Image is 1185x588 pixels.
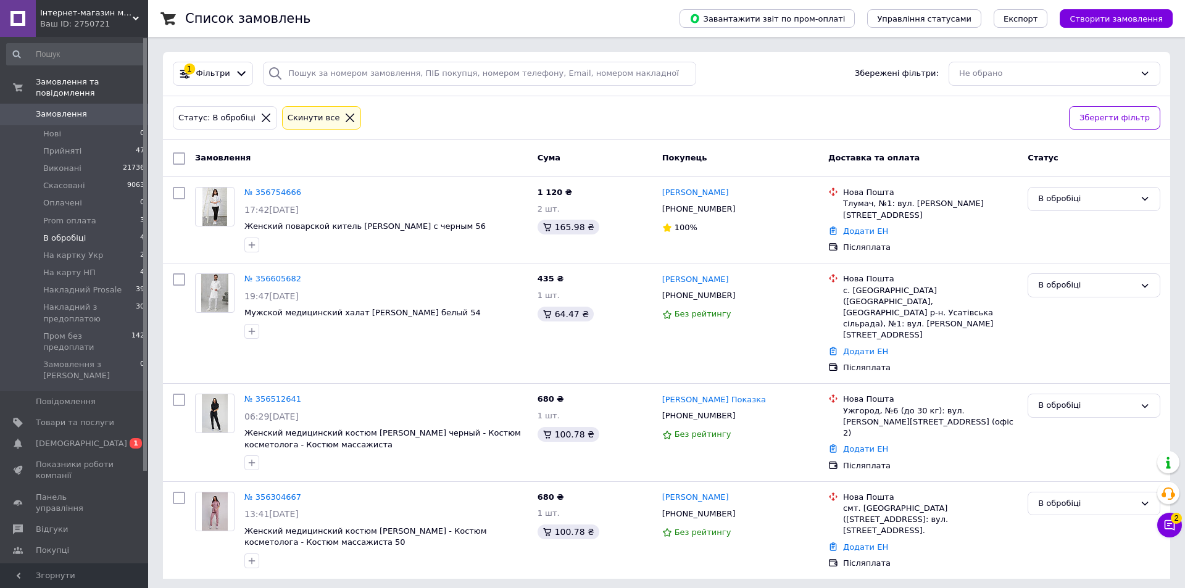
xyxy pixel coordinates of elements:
span: 47 [136,146,144,157]
span: 435 ₴ [538,274,564,283]
a: [PERSON_NAME] [662,274,729,286]
span: Відгуки [36,524,68,535]
span: 13:41[DATE] [244,509,299,519]
div: [PHONE_NUMBER] [660,506,738,522]
a: Женский поварской китель [PERSON_NAME] с черным 56 [244,222,486,231]
div: Не обрано [959,67,1135,80]
span: Створити замовлення [1070,14,1163,23]
div: В обробіці [1038,279,1135,292]
div: Cкинути все [285,112,343,125]
span: Товари та послуги [36,417,114,428]
span: 2 [1171,509,1182,520]
a: Створити замовлення [1047,14,1173,23]
a: № 356605682 [244,274,301,283]
a: Мужской медицинский халат [PERSON_NAME] белый 54 [244,308,481,317]
div: 1 [184,64,195,75]
span: Панель управління [36,492,114,514]
input: Пошук [6,43,146,65]
span: Оплачені [43,197,82,209]
span: Без рейтингу [675,528,731,537]
span: Cума [538,153,560,162]
span: Замовлення [36,109,87,120]
a: Фото товару [195,187,235,226]
div: Ваш ID: 2750721 [40,19,148,30]
span: 100% [675,223,697,232]
button: Створити замовлення [1060,9,1173,28]
span: Покупці [36,545,69,556]
a: Додати ЕН [843,444,888,453]
span: Замовлення з [PERSON_NAME] [43,359,140,381]
span: 21736 [123,163,144,174]
div: Нова Пошта [843,394,1018,405]
span: 680 ₴ [538,492,564,502]
span: Виконані [43,163,81,174]
a: Фото товару [195,394,235,433]
input: Пошук за номером замовлення, ПІБ покупця, номером телефону, Email, номером накладної [263,62,696,86]
span: Управління статусами [877,14,971,23]
div: В обробіці [1038,193,1135,205]
img: Фото товару [201,274,228,312]
div: Нова Пошта [843,187,1018,198]
a: № 356754666 [244,188,301,197]
img: Фото товару [202,394,228,433]
span: Зберегти фільтр [1079,112,1150,125]
a: Фото товару [195,273,235,313]
span: 30 [136,302,144,324]
span: Без рейтингу [675,429,731,439]
span: 0 [140,197,144,209]
div: Ужгород, №6 (до 30 кг): вул. [PERSON_NAME][STREET_ADDRESS] (офіс 2) [843,405,1018,439]
div: смт. [GEOGRAPHIC_DATA] ([STREET_ADDRESS]: вул. [STREET_ADDRESS]. [843,503,1018,537]
span: 4 [140,233,144,244]
button: Зберегти фільтр [1069,106,1160,130]
div: Післяплата [843,460,1018,471]
span: 142 [131,331,144,353]
a: Женский медицинский костюм [PERSON_NAME] черный - Костюм косметолога - Костюм массажиста [244,428,521,449]
span: Замовлення та повідомлення [36,77,148,99]
span: Нові [43,128,61,139]
span: На картку Укр [43,250,103,261]
span: Повідомлення [36,396,96,407]
div: Статус: В обробіці [176,112,258,125]
span: 2 шт. [538,204,560,213]
img: Фото товару [202,188,227,226]
span: 2 [140,250,144,261]
div: Нова Пошта [843,273,1018,284]
div: 100.78 ₴ [538,524,599,539]
div: В обробіці [1038,399,1135,412]
span: 4 [140,267,144,278]
span: Женский медицинский костюм [PERSON_NAME] - Костюм косметолога - Костюм массажиста 50 [244,526,487,547]
span: Накладний Prosale [43,284,122,296]
a: [PERSON_NAME] [662,187,729,199]
button: Експорт [994,9,1048,28]
a: Додати ЕН [843,347,888,356]
div: [PHONE_NUMBER] [660,201,738,217]
a: № 356512641 [244,394,301,404]
span: 1 шт. [538,508,560,518]
div: [PHONE_NUMBER] [660,288,738,304]
span: Завантажити звіт по пром-оплаті [689,13,845,24]
span: Prom оплата [43,215,96,226]
span: Фільтри [196,68,230,80]
a: № 356304667 [244,492,301,502]
div: 100.78 ₴ [538,427,599,442]
span: Інтернет-магазин медичного одягу "Марія" [40,7,133,19]
div: 165.98 ₴ [538,220,599,234]
span: 1 [130,438,142,449]
span: На карту НП [43,267,96,278]
span: Покупець [662,153,707,162]
span: 9063 [127,180,144,191]
div: 64.47 ₴ [538,307,594,321]
span: 19:47[DATE] [244,291,299,301]
div: Нова Пошта [843,492,1018,503]
span: Експорт [1004,14,1038,23]
span: Доставка та оплата [828,153,920,162]
div: В обробіці [1038,497,1135,510]
span: Прийняті [43,146,81,157]
span: 06:29[DATE] [244,412,299,421]
span: Скасовані [43,180,85,191]
span: 1 120 ₴ [538,188,572,197]
a: Фото товару [195,492,235,531]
